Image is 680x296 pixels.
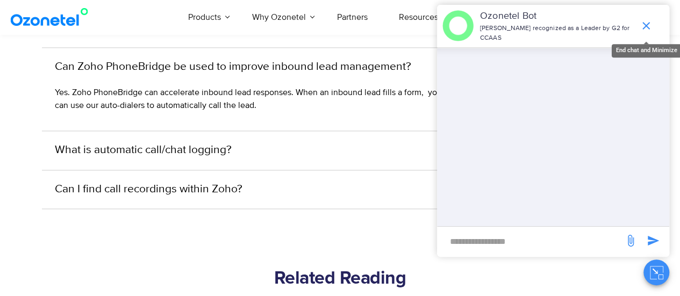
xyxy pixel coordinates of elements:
p: [PERSON_NAME] recognized as a Leader by G2 for CCAAS [480,24,634,43]
p: Ozonetel Bot [480,9,634,24]
a: Can I find call recordings within Zoho? [55,181,242,198]
h2: Related Reading [42,268,639,290]
img: header [442,10,474,41]
span: send message [642,230,664,251]
span: end chat or minimize [635,15,657,37]
div: What is automatic call/chat logging? [42,131,639,170]
div: Can Zoho PhoneBridge be used to improve inbound lead management? [42,48,639,86]
a: Can Zoho PhoneBridge be used to improve inbound lead management? [55,59,411,76]
span: Yes. Zoho PhoneBridge can accelerate inbound lead responses. When an inbound lead fills a form, y... [55,87,603,111]
div: Can Zoho PhoneBridge be used to improve inbound lead management? [42,86,639,131]
span: send message [620,230,641,251]
div: Can I find call recordings within Zoho? [42,170,639,209]
div: new-msg-input [442,232,619,251]
a: What is automatic call/chat logging? [55,142,232,159]
button: Close chat [643,259,669,285]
